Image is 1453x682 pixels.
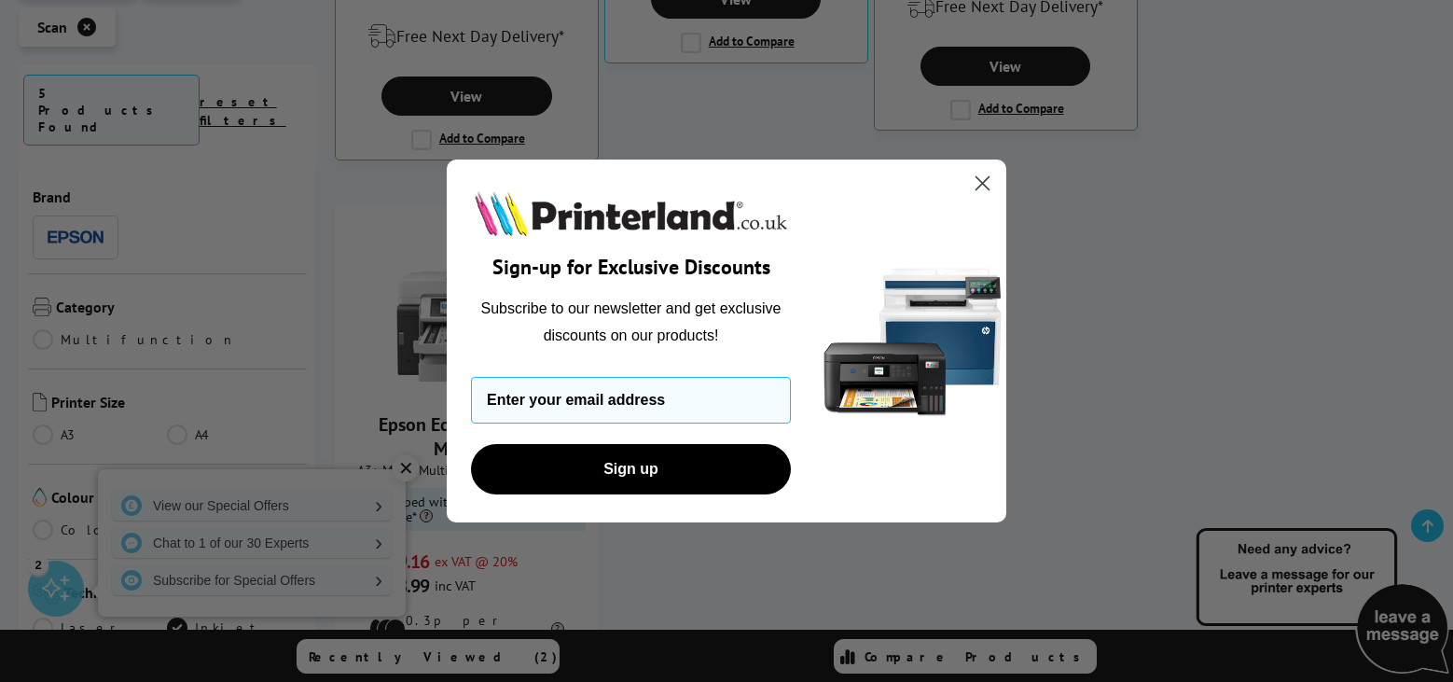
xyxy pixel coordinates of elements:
button: Sign up [471,444,791,494]
span: Subscribe to our newsletter and get exclusive discounts on our products! [481,300,782,342]
img: Printerland.co.uk [471,188,791,240]
span: Sign-up for Exclusive Discounts [492,254,770,280]
img: 5290a21f-4df8-4860-95f4-ea1e8d0e8904.png [820,160,1006,522]
button: Close dialog [966,167,999,200]
input: Enter your email address [471,377,791,424]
